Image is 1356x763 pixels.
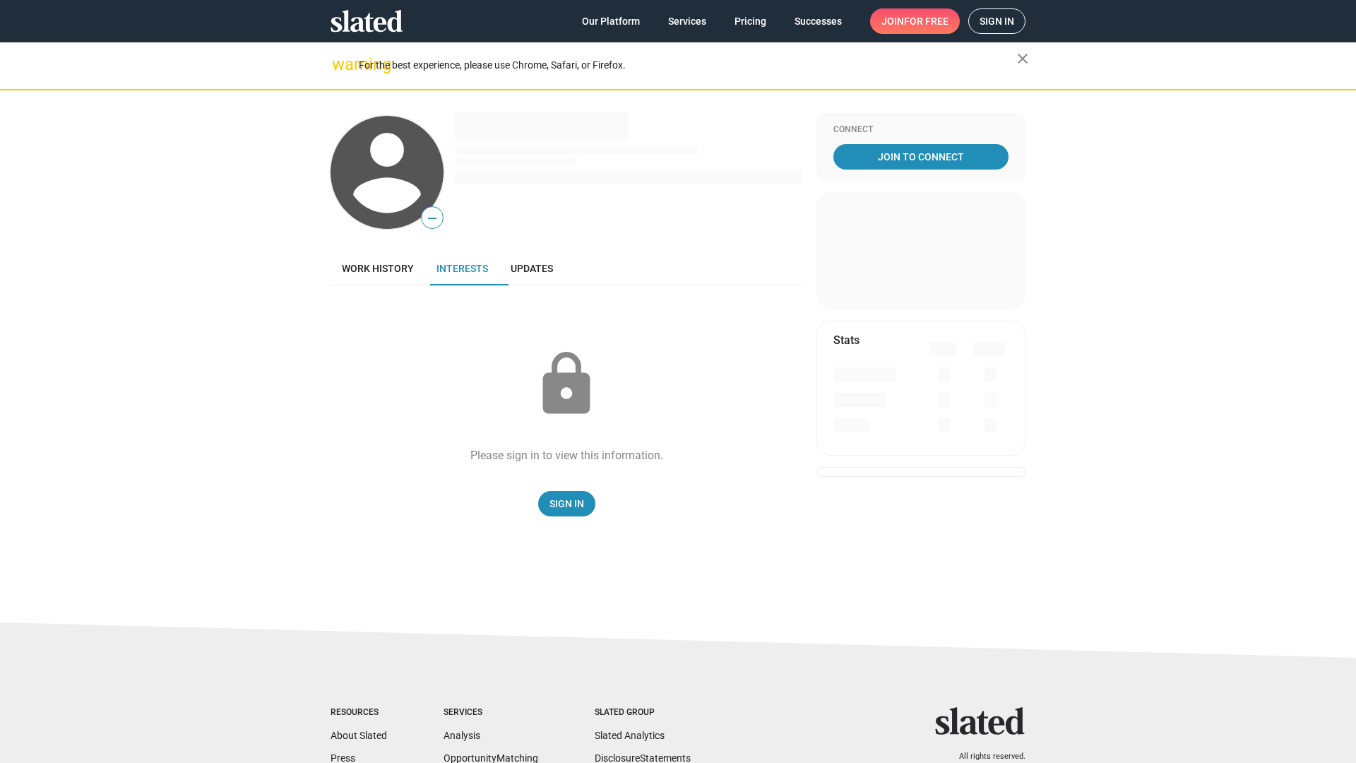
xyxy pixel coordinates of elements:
[331,730,387,741] a: About Slated
[734,8,766,34] span: Pricing
[723,8,778,34] a: Pricing
[833,144,1009,170] a: Join To Connect
[444,707,538,718] div: Services
[470,448,663,463] div: Please sign in to view this information.
[425,252,499,285] a: Interests
[657,8,718,34] a: Services
[595,730,665,741] a: Slated Analytics
[595,707,691,718] div: Slated Group
[499,252,564,285] a: Updates
[881,8,948,34] span: Join
[668,8,706,34] span: Services
[904,8,948,34] span: for free
[422,209,443,227] span: —
[331,707,387,718] div: Resources
[444,730,480,741] a: Analysis
[1014,50,1031,67] mat-icon: close
[331,252,425,285] a: Work history
[342,263,414,274] span: Work history
[980,9,1014,33] span: Sign in
[783,8,853,34] a: Successes
[833,333,860,348] mat-card-title: Stats
[359,56,1017,75] div: For the best experience, please use Chrome, Safari, or Firefox.
[511,263,553,274] span: Updates
[538,491,595,516] a: Sign In
[436,263,488,274] span: Interests
[833,124,1009,136] div: Connect
[531,349,602,420] mat-icon: lock
[836,144,1006,170] span: Join To Connect
[571,8,651,34] a: Our Platform
[870,8,960,34] a: Joinfor free
[549,491,584,516] span: Sign In
[968,8,1025,34] a: Sign in
[582,8,640,34] span: Our Platform
[795,8,842,34] span: Successes
[332,56,349,73] mat-icon: warning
